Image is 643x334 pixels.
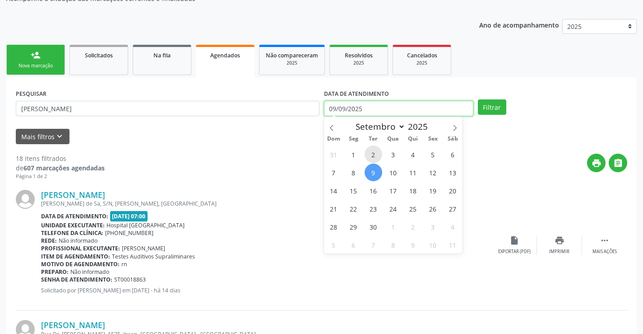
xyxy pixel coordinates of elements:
i: insert_drive_file [509,235,519,245]
span: Outubro 9, 2025 [404,236,422,254]
span: Setembro 4, 2025 [404,146,422,163]
span: Setembro 28, 2025 [325,218,342,235]
span: Setembro 5, 2025 [424,146,442,163]
div: Página 1 de 2 [16,173,105,180]
span: Outubro 6, 2025 [345,236,362,254]
span: Setembro 20, 2025 [444,182,462,199]
span: Setembro 22, 2025 [345,200,362,217]
button: Mais filtroskeyboard_arrow_down [16,129,69,145]
b: Profissional executante: [41,245,120,252]
span: Setembro 30, 2025 [365,218,382,235]
span: Setembro 8, 2025 [345,164,362,181]
input: Year [405,121,435,132]
div: de [16,163,105,173]
b: Item de agendamento: [41,253,110,260]
span: Solicitados [85,52,113,59]
span: Setembro 9, 2025 [365,164,382,181]
div: Imprimir [549,249,569,255]
b: Data de atendimento: [41,212,108,220]
span: Setembro 29, 2025 [345,218,362,235]
span: [PERSON_NAME] [122,245,165,252]
b: Telefone da clínica: [41,229,103,237]
span: Setembro 12, 2025 [424,164,442,181]
span: Setembro 26, 2025 [424,200,442,217]
span: Sex [423,136,443,142]
span: Setembro 6, 2025 [444,146,462,163]
div: 2025 [336,60,381,66]
span: Outubro 2, 2025 [404,218,422,235]
i:  [613,158,623,168]
span: Setembro 21, 2025 [325,200,342,217]
b: Preparo: [41,268,69,276]
span: Setembro 18, 2025 [404,182,422,199]
input: Selecione um intervalo [324,101,473,116]
div: 2025 [399,60,444,66]
span: Hospital [GEOGRAPHIC_DATA] [106,221,185,229]
i:  [600,235,610,245]
div: 18 itens filtrados [16,154,105,163]
button:  [609,154,627,172]
span: [PHONE_NUMBER] [105,229,153,237]
span: Outubro 8, 2025 [384,236,402,254]
span: Qua [383,136,403,142]
span: Setembro 2, 2025 [365,146,382,163]
b: Senha de atendimento: [41,276,112,283]
b: Motivo de agendamento: [41,260,120,268]
span: Outubro 4, 2025 [444,218,462,235]
span: Setembro 7, 2025 [325,164,342,181]
p: Solicitado por [PERSON_NAME] em [DATE] - há 14 dias [41,287,492,294]
img: img [16,190,35,209]
input: Nome, CNS [16,101,319,116]
label: DATA DE ATENDIMENTO [324,87,389,101]
span: rn [121,260,127,268]
i: keyboard_arrow_down [55,132,65,141]
span: Setembro 27, 2025 [444,200,462,217]
span: Ter [363,136,383,142]
div: Mais ações [592,249,617,255]
i: print [555,235,564,245]
span: Outubro 5, 2025 [325,236,342,254]
span: Setembro 16, 2025 [365,182,382,199]
a: [PERSON_NAME] [41,190,105,200]
span: Setembro 24, 2025 [384,200,402,217]
span: Cancelados [407,52,437,59]
b: Unidade executante: [41,221,105,229]
strong: 607 marcações agendadas [23,164,105,172]
span: Setembro 19, 2025 [424,182,442,199]
span: Não compareceram [266,52,318,59]
span: Não informado [70,268,109,276]
button: print [587,154,606,172]
span: Qui [403,136,423,142]
span: Outubro 10, 2025 [424,236,442,254]
div: person_add [31,50,41,60]
span: Dom [324,136,344,142]
span: Setembro 11, 2025 [404,164,422,181]
span: Sáb [443,136,463,142]
i: print [592,158,601,168]
span: Outubro 11, 2025 [444,236,462,254]
span: [DATE] 07:00 [110,211,148,221]
span: Resolvidos [345,52,373,59]
span: Setembro 23, 2025 [365,200,382,217]
select: Month [352,120,406,133]
span: Seg [343,136,363,142]
b: Rede: [41,237,57,245]
div: 2025 [266,60,318,66]
label: PESQUISAR [16,87,46,101]
span: Testes Auditivos Supraliminares [112,253,195,260]
span: Setembro 3, 2025 [384,146,402,163]
span: ST00018863 [114,276,146,283]
span: Setembro 15, 2025 [345,182,362,199]
span: Setembro 17, 2025 [384,182,402,199]
span: Setembro 25, 2025 [404,200,422,217]
div: Nova marcação [13,62,58,69]
span: Outubro 1, 2025 [384,218,402,235]
span: Na fila [153,52,171,59]
div: [PERSON_NAME] de Sa, S/N, [PERSON_NAME], [GEOGRAPHIC_DATA] [41,200,492,207]
span: Setembro 13, 2025 [444,164,462,181]
p: Ano de acompanhamento [479,19,559,30]
span: Não informado [59,237,97,245]
span: Setembro 10, 2025 [384,164,402,181]
a: [PERSON_NAME] [41,320,105,330]
span: Setembro 14, 2025 [325,182,342,199]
